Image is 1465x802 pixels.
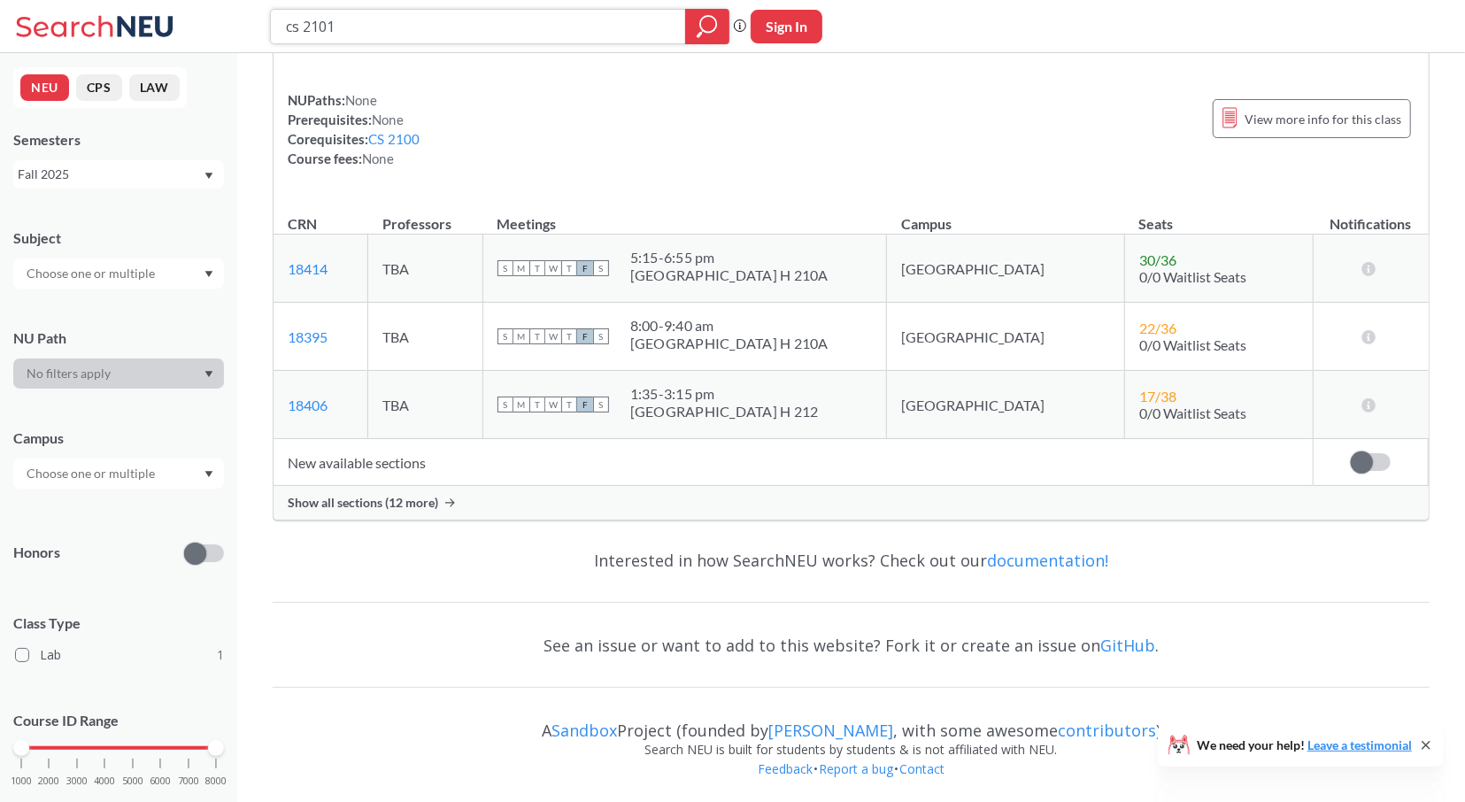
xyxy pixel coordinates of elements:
div: Show all sections (12 more) [274,486,1429,520]
div: [GEOGRAPHIC_DATA] H 210A [630,335,829,352]
span: Class Type [13,613,224,633]
a: CS 2100 [368,131,420,147]
span: W [545,260,561,276]
svg: Dropdown arrow [204,371,213,378]
span: M [513,328,529,344]
div: NU Path [13,328,224,348]
div: magnifying glass [685,9,729,44]
span: F [577,328,593,344]
span: 6000 [150,776,171,786]
span: S [593,260,609,276]
span: 0/0 Waitlist Seats [1139,268,1246,285]
svg: Dropdown arrow [204,271,213,278]
div: Search NEU is built for students by students & is not affiliated with NEU. [273,740,1430,760]
svg: magnifying glass [697,14,718,39]
span: F [577,397,593,413]
span: Show all sections (12 more) [288,495,438,511]
span: 3000 [66,776,88,786]
svg: Dropdown arrow [204,173,213,180]
span: S [593,328,609,344]
a: Leave a testimonial [1307,737,1412,752]
th: Notifications [1313,197,1428,235]
span: 22 / 36 [1139,320,1176,336]
button: LAW [129,74,180,101]
div: Campus [13,428,224,448]
span: 0/0 Waitlist Seats [1139,405,1246,421]
div: See an issue or want to add to this website? Fork it or create an issue on . [273,620,1430,671]
div: Fall 2025 [18,165,203,184]
button: CPS [76,74,122,101]
span: We need your help! [1197,739,1412,752]
span: M [513,397,529,413]
button: NEU [20,74,69,101]
a: contributors [1058,720,1156,741]
span: None [372,112,404,127]
span: 17 / 38 [1139,388,1176,405]
p: Honors [13,543,60,563]
label: Lab [15,644,224,667]
div: Fall 2025Dropdown arrow [13,160,224,189]
span: T [561,397,577,413]
input: Choose one or multiple [18,463,166,484]
a: Feedback [757,760,813,777]
span: W [545,397,561,413]
a: 18395 [288,328,328,345]
span: 2000 [38,776,59,786]
span: S [497,397,513,413]
span: T [529,397,545,413]
span: 8000 [205,776,227,786]
span: F [577,260,593,276]
div: Interested in how SearchNEU works? Check out our [273,535,1430,586]
span: 1 [217,645,224,665]
input: Choose one or multiple [18,263,166,284]
span: 30 / 36 [1139,251,1176,268]
a: [PERSON_NAME] [768,720,893,741]
span: W [545,328,561,344]
button: Sign In [751,10,822,43]
span: None [362,150,394,166]
input: Class, professor, course number, "phrase" [284,12,673,42]
th: Professors [368,197,483,235]
div: Subject [13,228,224,248]
th: Meetings [482,197,887,235]
td: TBA [368,371,483,439]
a: Report a bug [818,760,894,777]
td: [GEOGRAPHIC_DATA] [887,371,1125,439]
div: 5:15 - 6:55 pm [630,249,829,266]
a: documentation! [987,550,1108,571]
a: 18414 [288,260,328,277]
span: None [345,92,377,108]
p: Course ID Range [13,711,224,731]
span: T [529,260,545,276]
span: S [497,260,513,276]
span: 5000 [122,776,143,786]
div: A Project (founded by , with some awesome ) [273,705,1430,740]
td: [GEOGRAPHIC_DATA] [887,235,1125,303]
div: [GEOGRAPHIC_DATA] H 212 [630,403,819,420]
th: Campus [887,197,1125,235]
div: Dropdown arrow [13,459,224,489]
div: [GEOGRAPHIC_DATA] H 210A [630,266,829,284]
span: 1000 [11,776,32,786]
span: S [593,397,609,413]
span: 4000 [94,776,115,786]
div: 8:00 - 9:40 am [630,317,829,335]
td: TBA [368,303,483,371]
span: 0/0 Waitlist Seats [1139,336,1246,353]
span: T [561,260,577,276]
span: M [513,260,529,276]
a: Sandbox [551,720,617,741]
span: S [497,328,513,344]
td: TBA [368,235,483,303]
div: Dropdown arrow [13,359,224,389]
span: T [561,328,577,344]
span: View more info for this class [1245,108,1401,130]
a: GitHub [1100,635,1155,656]
span: T [529,328,545,344]
a: 18406 [288,397,328,413]
svg: Dropdown arrow [204,471,213,478]
div: 1:35 - 3:15 pm [630,385,819,403]
div: Dropdown arrow [13,258,224,289]
div: NUPaths: Prerequisites: Corequisites: Course fees: [288,90,420,168]
span: 7000 [178,776,199,786]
